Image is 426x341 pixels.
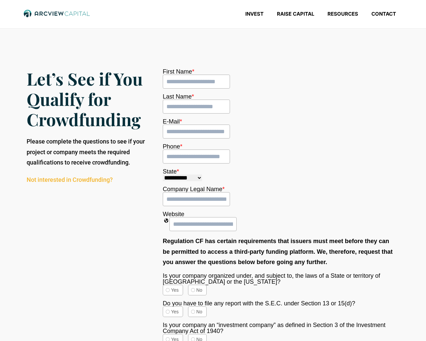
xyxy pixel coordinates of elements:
[163,236,396,268] p: Regulation CF has certain requirements that issuers must meet before they can be permitted to acc...
[163,306,183,317] label: Yes
[163,211,184,217] label: Website
[27,176,113,183] a: Not interested in Crowdfunding?
[270,11,321,17] a: Raise Capital
[163,118,182,125] label: E-Mail
[163,272,380,285] label: Is your company organized under, and subject to, the laws of a State or territory of [GEOGRAPHIC_...
[163,300,355,307] label: Do you have to file any report with the S.E.C. under Section 13 or 15(d)?
[163,168,179,175] label: State
[188,285,207,295] label: No
[163,285,183,295] label: Yes
[163,143,182,150] label: Phone
[163,186,225,192] label: Company Legal Name
[163,322,385,334] label: Is your company an “investment company” as defined in Section 3 of the Investment Company Act of ...
[163,93,194,100] label: Last Name
[27,136,153,168] p: Please complete the questions to see if your project or company meets the required qualifications...
[27,69,153,130] h3: Let’s See if You Qualify for Crowdfunding
[188,306,207,317] label: No
[163,68,194,75] label: First Name
[365,11,403,17] a: Contact
[321,11,365,17] a: Resources
[239,11,270,17] a: Invest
